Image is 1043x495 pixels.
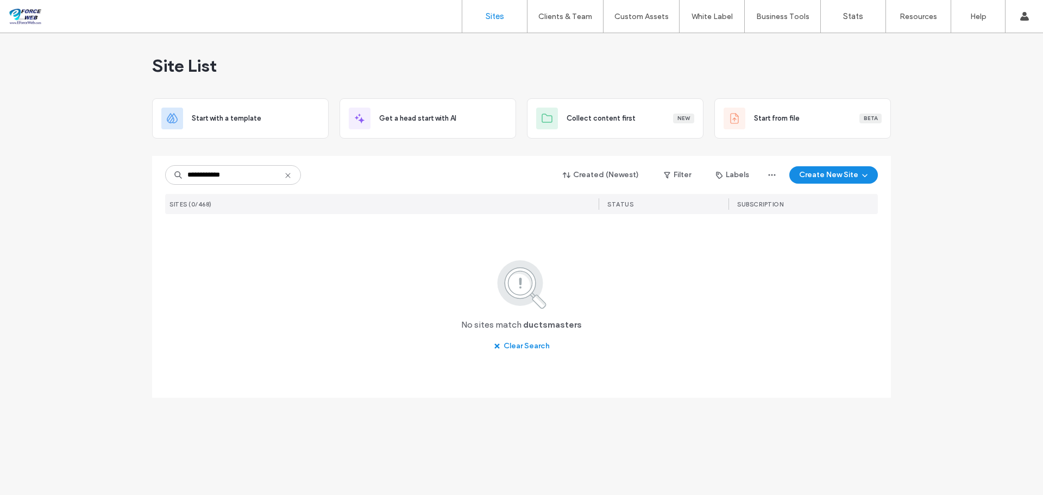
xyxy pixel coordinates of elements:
span: Site List [152,55,217,77]
span: SUBSCRIPTION [737,200,783,208]
button: Filter [653,166,702,184]
label: Business Tools [756,12,809,21]
div: Get a head start with AI [340,98,516,139]
span: Collect content first [567,113,636,124]
span: ductsmasters [523,319,582,331]
span: STATUS [607,200,633,208]
span: Help [24,8,47,17]
button: Labels [706,166,759,184]
label: Custom Assets [614,12,669,21]
span: SITES (0/468) [169,200,212,208]
div: Start with a template [152,98,329,139]
label: Sites [486,11,504,21]
button: Create New Site [789,166,878,184]
div: Collect content firstNew [527,98,703,139]
button: Created (Newest) [554,166,649,184]
span: No sites match [461,319,521,331]
label: Help [970,12,987,21]
label: Resources [900,12,937,21]
div: Beta [859,114,882,123]
label: Clients & Team [538,12,592,21]
label: White Label [692,12,733,21]
div: Start from fileBeta [714,98,891,139]
div: New [673,114,694,123]
span: Start with a template [192,113,261,124]
button: Clear Search [484,337,560,355]
label: Stats [843,11,863,21]
span: Start from file [754,113,800,124]
img: search.svg [482,258,561,310]
span: Get a head start with AI [379,113,456,124]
